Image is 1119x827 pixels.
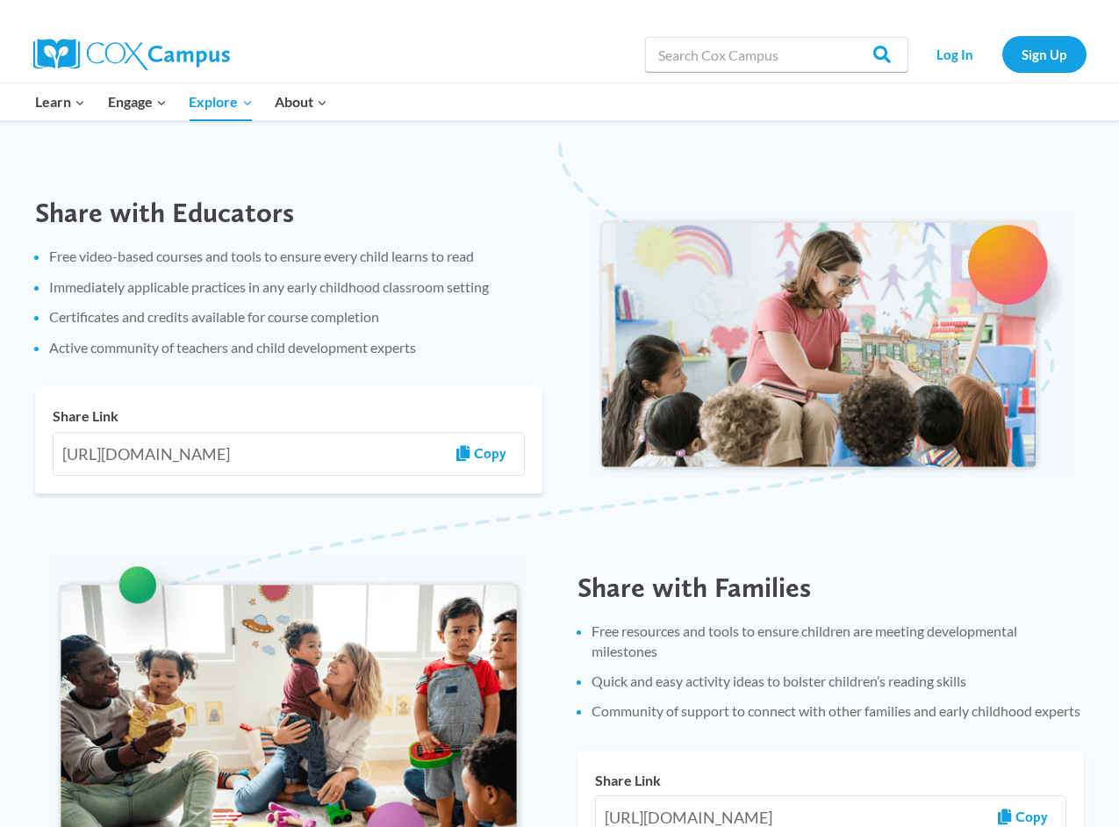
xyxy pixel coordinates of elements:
a: Log In [917,36,993,72]
span: Share with Families [577,570,811,604]
a: Sign Up [1002,36,1087,72]
li: Free video-based courses and tools to ensure every child learns to read [49,247,542,266]
li: Free resources and tools to ensure children are meeting developmental milestones [592,622,1085,661]
button: Child menu of Explore [178,83,264,120]
span: Share with Educators [35,195,294,229]
li: Certificates and credits available for course completion [49,307,542,327]
button: Child menu of Engage [97,83,178,120]
button: Child menu of Learn [25,83,97,120]
img: educator-reading-to-kids [589,210,1072,480]
li: Community of support to connect with other families and early childhood experts [592,701,1085,721]
li: Immediately applicable practices in any early childhood classroom setting [49,277,542,297]
button: Child menu of About [263,83,339,120]
img: Cox Campus [33,39,230,70]
li: Quick and easy activity ideas to bolster children’s reading skills [592,672,1085,691]
label: Share Link [595,769,1067,792]
label: Share Link [53,405,525,428]
input: Search Cox Campus [645,37,908,72]
button: Copy to clipboard [439,433,524,476]
nav: Secondary Navigation [917,36,1087,72]
li: Active community of teachers and child development experts [49,338,542,357]
nav: Primary Navigation [25,83,339,120]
